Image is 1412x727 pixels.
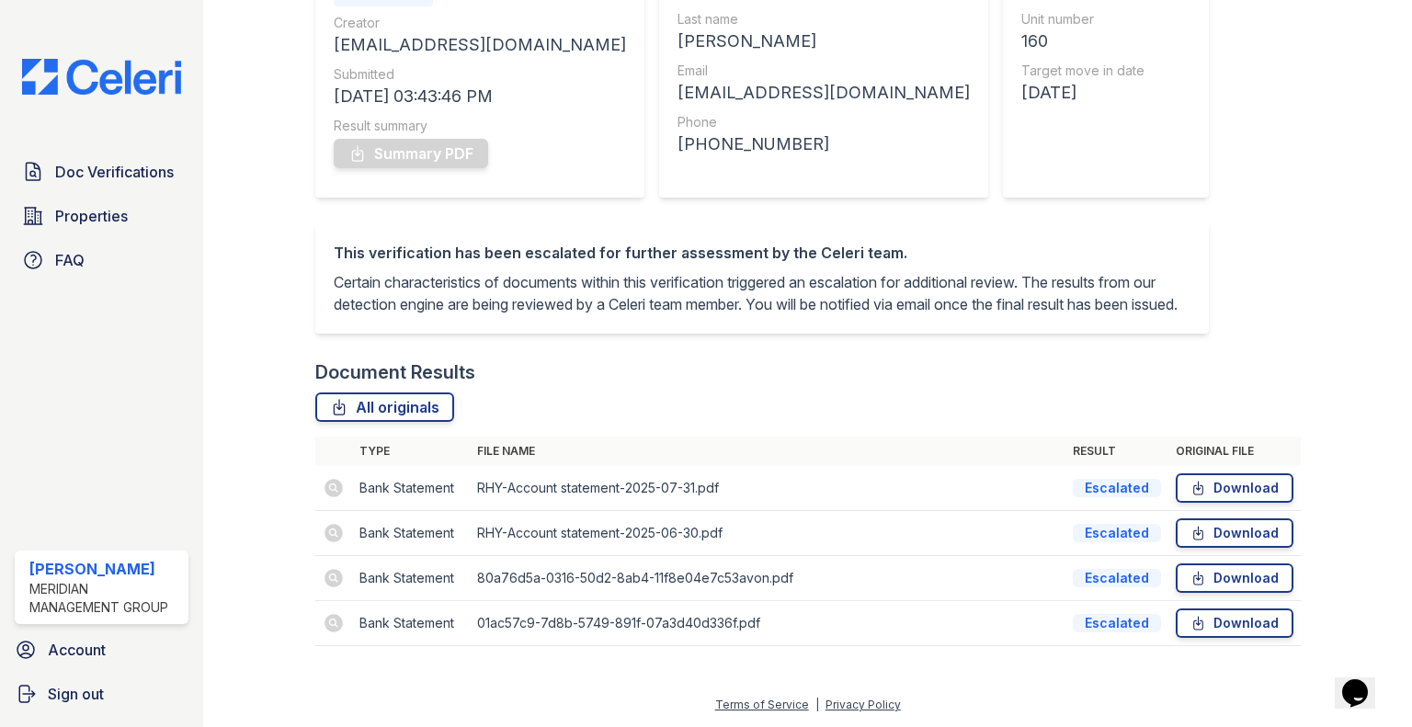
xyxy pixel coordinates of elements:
div: This verification has been escalated for further assessment by the Celeri team. [334,242,1190,264]
td: Bank Statement [352,601,470,646]
div: [DATE] 03:43:46 PM [334,84,626,109]
td: Bank Statement [352,556,470,601]
a: Download [1176,518,1293,548]
th: Original file [1168,437,1301,466]
span: Properties [55,205,128,227]
div: Target move in date [1021,62,1155,80]
td: Bank Statement [352,466,470,511]
div: [EMAIL_ADDRESS][DOMAIN_NAME] [334,32,626,58]
th: Type [352,437,470,466]
td: 01ac57c9-7d8b-5749-891f-07a3d40d336f.pdf [470,601,1065,646]
div: [DATE] [1021,80,1155,106]
iframe: chat widget [1335,653,1394,709]
div: | [815,698,819,711]
div: Result summary [334,117,626,135]
div: Escalated [1073,614,1161,632]
th: File name [470,437,1065,466]
a: Download [1176,473,1293,503]
div: Creator [334,14,626,32]
div: Submitted [334,65,626,84]
td: RHY-Account statement-2025-06-30.pdf [470,511,1065,556]
a: Properties [15,198,188,234]
td: 80a76d5a-0316-50d2-8ab4-11f8e04e7c53avon.pdf [470,556,1065,601]
div: Meridian Management Group [29,580,181,617]
span: Doc Verifications [55,161,174,183]
span: Sign out [48,683,104,705]
a: Terms of Service [715,698,809,711]
a: FAQ [15,242,188,278]
div: Email [678,62,970,80]
td: Bank Statement [352,511,470,556]
div: [PERSON_NAME] [29,558,181,580]
div: Phone [678,113,970,131]
div: Escalated [1073,479,1161,497]
a: Privacy Policy [826,698,901,711]
div: Escalated [1073,524,1161,542]
span: FAQ [55,249,85,271]
div: Unit number [1021,10,1155,28]
div: Last name [678,10,970,28]
a: Sign out [7,676,196,712]
div: [EMAIL_ADDRESS][DOMAIN_NAME] [678,80,970,106]
span: Account [48,639,106,661]
a: Download [1176,608,1293,638]
img: CE_Logo_Blue-a8612792a0a2168367f1c8372b55b34899dd931a85d93a1a3d3e32e68fde9ad4.png [7,59,196,95]
a: Account [7,631,196,668]
div: [PHONE_NUMBER] [678,131,970,157]
a: All originals [315,392,454,422]
div: [PERSON_NAME] [678,28,970,54]
p: Certain characteristics of documents within this verification triggered an escalation for additio... [334,271,1190,315]
th: Result [1065,437,1168,466]
div: 160 [1021,28,1155,54]
div: Escalated [1073,569,1161,587]
div: Document Results [315,359,475,385]
td: RHY-Account statement-2025-07-31.pdf [470,466,1065,511]
a: Doc Verifications [15,153,188,190]
a: Download [1176,563,1293,593]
